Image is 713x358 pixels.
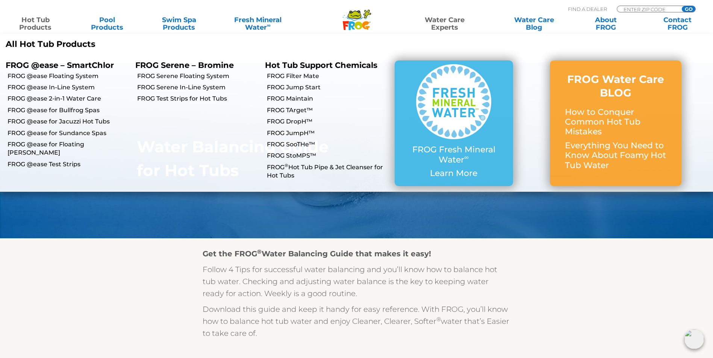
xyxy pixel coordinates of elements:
[6,60,124,70] p: FROG @ease – SmartChlor
[623,6,674,12] input: Zip Code Form
[223,16,293,31] a: Fresh MineralWater∞
[578,16,634,31] a: AboutFROG
[8,16,64,31] a: Hot TubProducts
[565,72,666,174] a: FROG Water Care BLOG How to Conquer Common Hot Tub Mistakes Everything You Need to Know About Foa...
[568,6,607,12] p: Find A Dealer
[267,129,389,137] a: FROG JumpH™
[565,141,666,170] p: Everything You Need to Know About Foamy Hot Tub Water
[267,72,389,80] a: FROG Filter Mate
[565,107,666,137] p: How to Conquer Common Hot Tub Mistakes
[410,145,498,165] p: FROG Fresh Mineral Water
[410,64,498,182] a: FROG Fresh Mineral Water∞ Learn More
[649,16,705,31] a: ContactFROG
[464,153,469,161] sup: ∞
[682,6,695,12] input: GO
[203,263,511,299] p: Follow 4 Tips for successful water balancing and you’ll know how to balance hot tub water. Checki...
[565,72,666,100] h3: FROG Water Care BLOG
[8,83,130,92] a: FROG @ease In-Line System
[400,16,490,31] a: Water CareExperts
[151,16,207,31] a: Swim SpaProducts
[79,16,135,31] a: PoolProducts
[684,329,704,349] img: openIcon
[8,140,130,157] a: FROG @ease for Floating [PERSON_NAME]
[267,152,389,160] a: FROG StoMPS™
[8,106,130,114] a: FROG @ease for Bullfrog Spas
[8,129,130,137] a: FROG @ease for Sundance Spas
[203,249,431,258] strong: Get the FROG Water Balancing Guide that makes it easy!
[267,22,271,28] sup: ∞
[6,39,351,49] a: All Hot Tub Products
[267,106,389,114] a: FROG TArget™
[506,16,562,31] a: Water CareBlog
[8,117,130,126] a: FROG @ease for Jacuzzi Hot Tubs
[285,162,288,168] sup: ®
[257,248,262,255] sup: ®
[8,72,130,80] a: FROG @ease Floating System
[137,83,259,92] a: FROG Serene In-Line System
[267,95,389,103] a: FROG Maintain
[8,95,130,103] a: FROG @ease 2-in-1 Water Care
[203,303,511,339] p: Download this guide and keep it handy for easy reference. With FROG, you’ll know how to balance h...
[267,83,389,92] a: FROG Jump Start
[267,163,389,180] a: FROG®Hot Tub Pipe & Jet Cleanser for Hot Tubs
[8,160,130,168] a: FROG @ease Test Strips
[137,72,259,80] a: FROG Serene Floating System
[137,95,259,103] a: FROG Test Strips for Hot Tubs
[436,316,441,323] sup: ®
[265,60,377,70] a: Hot Tub Support Chemicals
[135,60,254,70] p: FROG Serene – Bromine
[267,140,389,149] a: FROG SooTHe™
[267,117,389,126] a: FROG DropH™
[410,168,498,178] p: Learn More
